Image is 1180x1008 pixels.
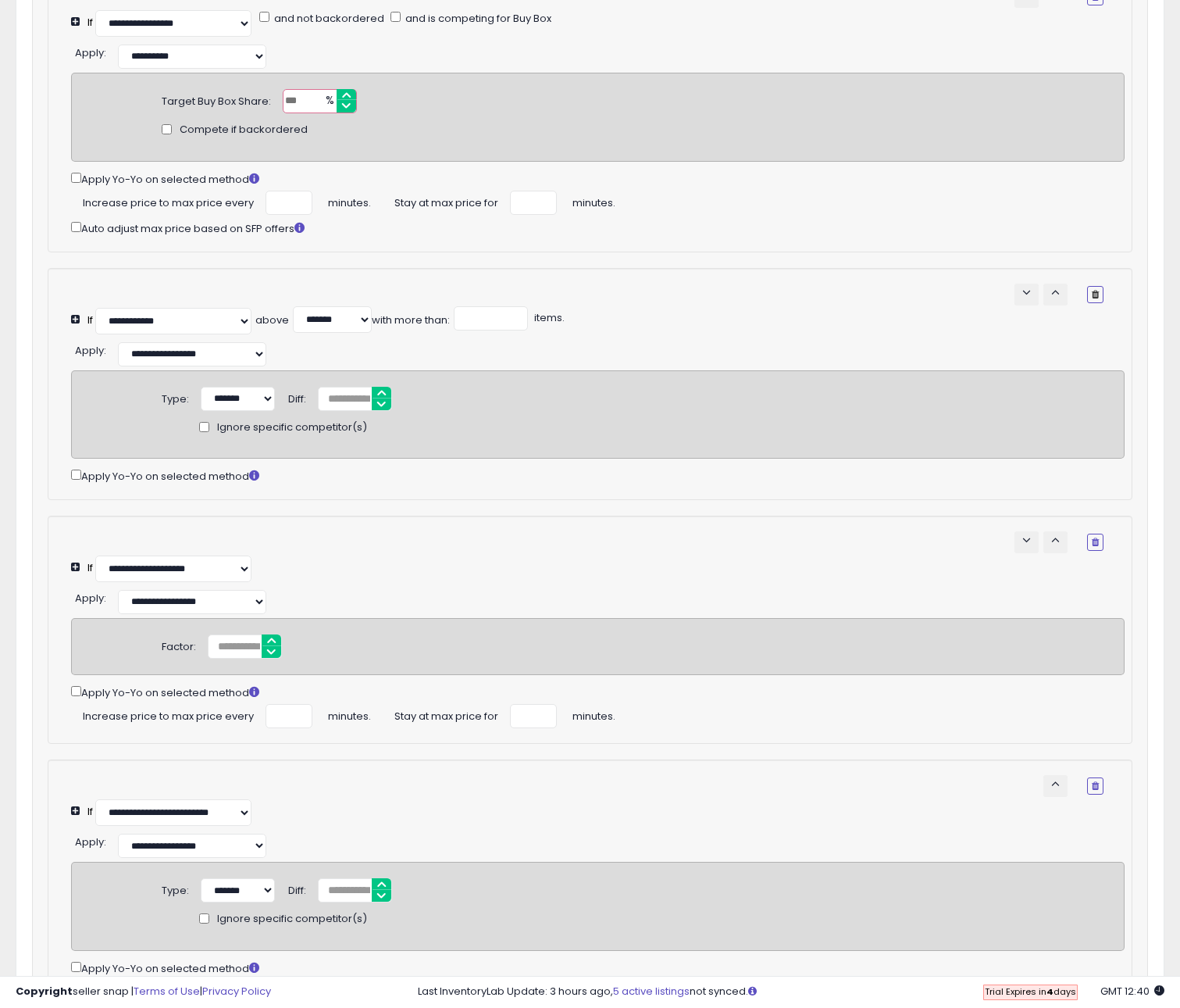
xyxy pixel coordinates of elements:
[328,704,371,724] span: minutes.
[316,90,341,113] span: %
[75,586,106,606] div: :
[1092,781,1099,791] i: Remove Condition
[403,11,551,26] span: and is competing for Buy Box
[1048,285,1063,300] span: keyboard_arrow_up
[328,191,371,211] span: minutes.
[162,89,271,109] div: Target Buy Box Share:
[180,123,308,138] span: Compete if backordered
[16,984,73,999] strong: Copyright
[162,387,189,407] div: Type:
[1043,284,1068,306] button: keyboard_arrow_up
[1092,538,1099,547] i: Remove Condition
[1043,775,1068,797] button: keyboard_arrow_up
[272,11,384,26] span: and not backordered
[288,878,306,899] div: Diff:
[217,420,367,435] span: Ignore specific competitor(s)
[162,878,189,899] div: Type:
[16,985,271,999] div: seller snap | |
[71,219,1125,237] div: Auto adjust max price based on SFP offers
[1019,285,1034,300] span: keyboard_arrow_down
[748,986,757,996] i: Click here to read more about un-synced listings.
[1019,533,1034,548] span: keyboard_arrow_down
[532,310,565,325] span: items.
[75,338,106,359] div: :
[418,985,1164,999] div: Last InventoryLab Update: 3 hours ago, not synced.
[71,170,1125,188] div: Apply Yo-Yo on selected method
[217,912,367,927] span: Ignore specific competitor(s)
[1043,531,1068,553] button: keyboard_arrow_up
[75,591,104,606] span: Apply
[985,985,1076,998] span: Trial Expires in days
[394,191,498,211] span: Stay at max price for
[372,313,450,328] div: with more than:
[288,387,306,407] div: Diff:
[255,313,289,328] div: above
[75,343,104,358] span: Apply
[75,835,104,849] span: Apply
[71,466,1125,484] div: Apply Yo-Yo on selected method
[1048,533,1063,548] span: keyboard_arrow_up
[1100,984,1164,999] span: 2025-09-10 12:40 GMT
[162,634,196,655] div: Factor:
[202,984,271,999] a: Privacy Policy
[71,959,1125,977] div: Apply Yo-Yo on selected method
[134,984,200,999] a: Terms of Use
[1014,531,1039,553] button: keyboard_arrow_down
[1046,985,1053,998] b: 4
[572,704,615,724] span: minutes.
[75,830,106,850] div: :
[75,41,106,61] div: :
[75,45,104,60] span: Apply
[572,191,615,211] span: minutes.
[71,683,1125,701] div: Apply Yo-Yo on selected method
[1014,284,1039,306] button: keyboard_arrow_down
[1092,290,1099,299] i: Remove Condition
[1048,777,1063,792] span: keyboard_arrow_up
[613,984,690,999] a: 5 active listings
[83,191,254,211] span: Increase price to max price every
[83,704,254,724] span: Increase price to max price every
[394,704,498,724] span: Stay at max price for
